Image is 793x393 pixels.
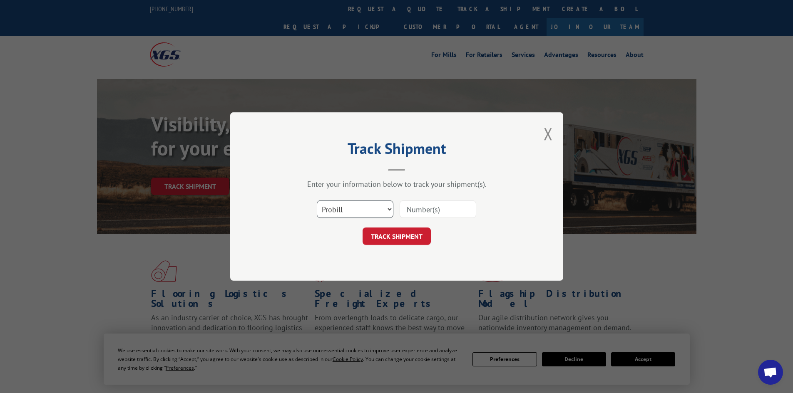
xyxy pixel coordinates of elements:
button: TRACK SHIPMENT [363,227,431,245]
div: Enter your information below to track your shipment(s). [272,179,522,189]
div: Open chat [758,360,783,385]
button: Close modal [544,123,553,145]
input: Number(s) [400,200,476,218]
h2: Track Shipment [272,143,522,158]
